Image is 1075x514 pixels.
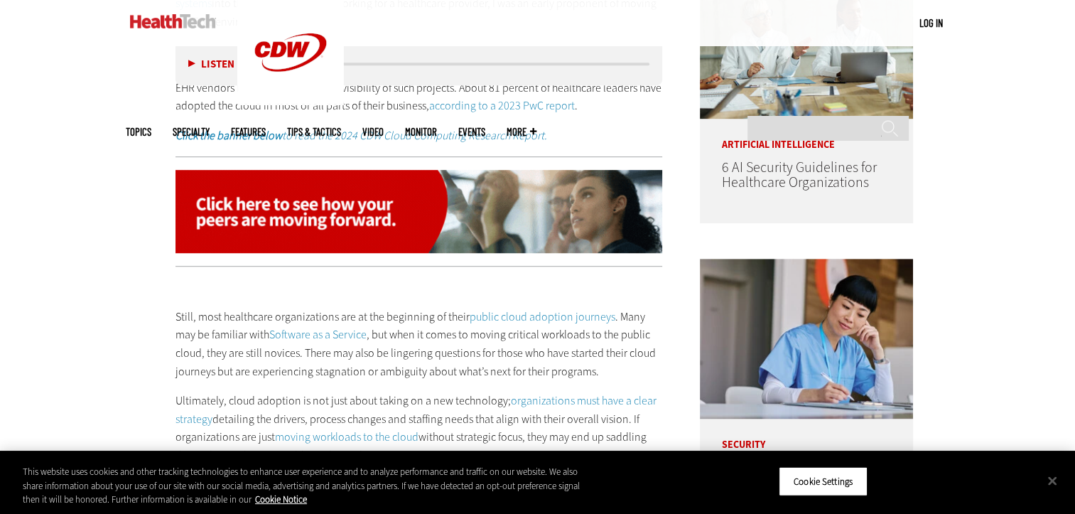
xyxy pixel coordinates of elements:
img: nurse studying on computer [700,259,913,419]
button: Cookie Settings [779,466,868,496]
a: moving workloads to the cloud [275,429,418,444]
a: organizations must have a clear strategy [175,393,657,427]
div: User menu [919,16,943,31]
a: Software as a Service [269,327,367,342]
a: Log in [919,16,943,29]
div: This website uses cookies and other tracking technologies to enhance user experience and to analy... [23,465,591,507]
button: Close [1037,465,1068,496]
a: Video [362,127,384,137]
p: Still, most healthcare organizations are at the beginning of their . Many may be familiar with , ... [175,308,663,380]
a: More information about your privacy [255,493,307,505]
a: CDW [237,94,344,109]
img: Home [130,14,216,28]
img: na-2024cloudreport-animated-clickhere-desktop [175,170,663,254]
p: Ultimately, cloud adoption is not just about taking on a new technology; detailing the drivers, p... [175,392,663,464]
span: Specialty [173,127,210,137]
p: Security [700,419,913,450]
span: More [507,127,536,137]
a: 6 AI Security Guidelines for Healthcare Organizations [721,158,876,192]
span: Topics [126,127,151,137]
a: Features [231,127,266,137]
a: public cloud adoption journeys [470,309,615,324]
a: Events [458,127,485,137]
a: Tips & Tactics [287,127,341,137]
p: Artificial Intelligence [700,119,913,150]
a: MonITor [405,127,437,137]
